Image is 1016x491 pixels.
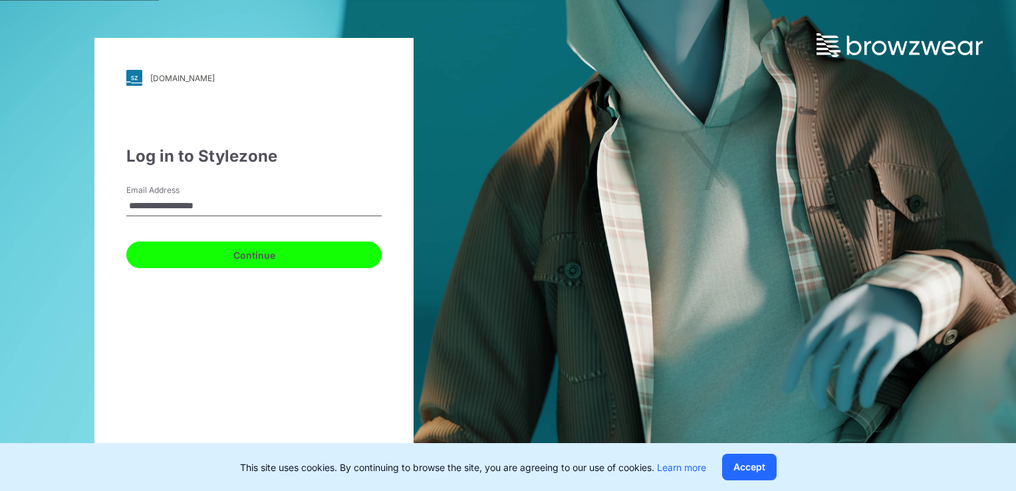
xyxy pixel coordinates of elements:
[150,73,215,83] div: [DOMAIN_NAME]
[126,144,382,168] div: Log in to Stylezone
[126,242,382,268] button: Continue
[126,184,219,196] label: Email Address
[240,460,706,474] p: This site uses cookies. By continuing to browse the site, you are agreeing to our use of cookies.
[722,454,777,480] button: Accept
[817,33,983,57] img: browzwear-logo.73288ffb.svg
[126,70,382,86] a: [DOMAIN_NAME]
[657,462,706,473] a: Learn more
[126,70,142,86] img: svg+xml;base64,PHN2ZyB3aWR0aD0iMjgiIGhlaWdodD0iMjgiIHZpZXdCb3g9IjAgMCAyOCAyOCIgZmlsbD0ibm9uZSIgeG...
